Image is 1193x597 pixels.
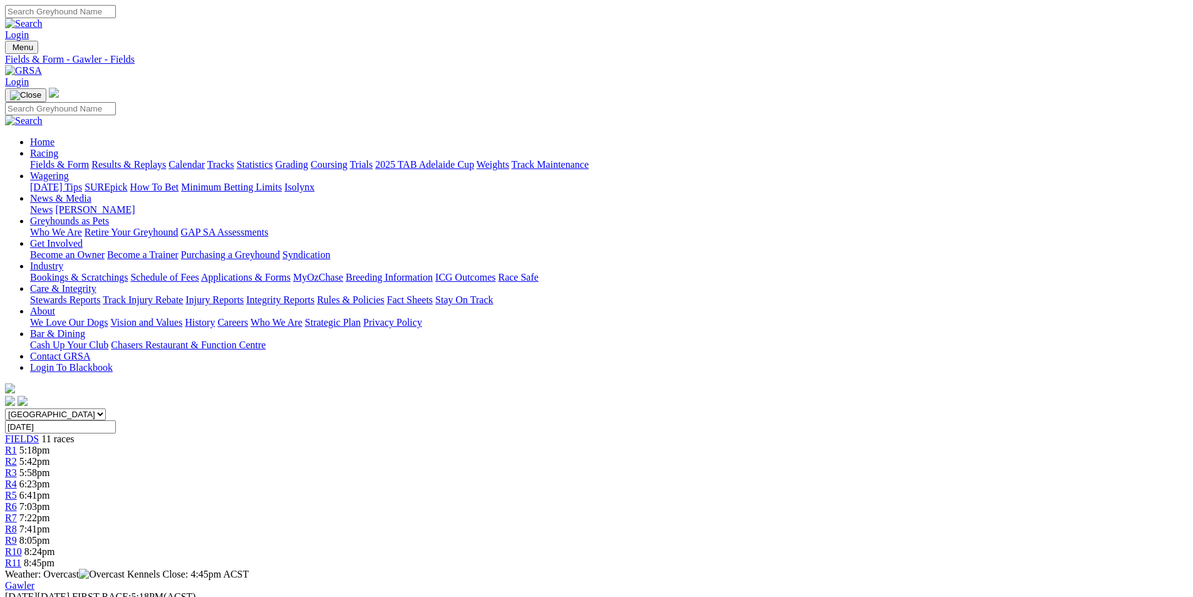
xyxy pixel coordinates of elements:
[30,159,1188,170] div: Racing
[30,170,69,181] a: Wagering
[24,546,55,557] span: 8:24pm
[19,479,50,489] span: 6:23pm
[85,227,178,237] a: Retire Your Greyhound
[19,467,50,478] span: 5:58pm
[185,294,244,305] a: Injury Reports
[181,182,282,192] a: Minimum Betting Limits
[477,159,509,170] a: Weights
[5,445,17,455] span: R1
[217,317,248,328] a: Careers
[30,227,1188,238] div: Greyhounds as Pets
[311,159,348,170] a: Coursing
[30,294,100,305] a: Stewards Reports
[5,456,17,467] a: R2
[55,204,135,215] a: [PERSON_NAME]
[5,54,1188,65] div: Fields & Form - Gawler - Fields
[5,558,21,568] a: R11
[91,159,166,170] a: Results & Replays
[5,41,38,54] button: Toggle navigation
[24,558,54,568] span: 8:45pm
[346,272,433,283] a: Breeding Information
[103,294,183,305] a: Track Injury Rebate
[435,294,493,305] a: Stay On Track
[13,43,33,52] span: Menu
[30,249,105,260] a: Become an Owner
[19,501,50,512] span: 7:03pm
[30,340,1188,351] div: Bar & Dining
[5,569,127,579] span: Weather: Overcast
[512,159,589,170] a: Track Maintenance
[19,490,50,501] span: 6:41pm
[30,227,82,237] a: Who We Are
[79,569,125,580] img: Overcast
[30,215,109,226] a: Greyhounds as Pets
[85,182,127,192] a: SUREpick
[18,396,28,406] img: twitter.svg
[5,580,34,591] a: Gawler
[107,249,178,260] a: Become a Trainer
[5,512,17,523] a: R7
[284,182,314,192] a: Isolynx
[30,351,90,361] a: Contact GRSA
[30,137,54,147] a: Home
[349,159,373,170] a: Trials
[130,182,179,192] a: How To Bet
[5,396,15,406] img: facebook.svg
[30,159,89,170] a: Fields & Form
[10,90,41,100] img: Close
[30,328,85,339] a: Bar & Dining
[5,433,39,444] a: FIELDS
[30,193,91,204] a: News & Media
[19,524,50,534] span: 7:41pm
[30,272,1188,283] div: Industry
[498,272,538,283] a: Race Safe
[5,490,17,501] a: R5
[5,102,116,115] input: Search
[5,88,46,102] button: Toggle navigation
[19,512,50,523] span: 7:22pm
[237,159,273,170] a: Statistics
[130,272,199,283] a: Schedule of Fees
[30,272,128,283] a: Bookings & Scratchings
[363,317,422,328] a: Privacy Policy
[5,501,17,512] a: R6
[30,204,1188,215] div: News & Media
[5,524,17,534] a: R8
[185,317,215,328] a: History
[5,479,17,489] a: R4
[387,294,433,305] a: Fact Sheets
[276,159,308,170] a: Grading
[30,340,108,350] a: Cash Up Your Club
[207,159,234,170] a: Tracks
[5,467,17,478] a: R3
[30,182,1188,193] div: Wagering
[30,261,63,271] a: Industry
[30,317,108,328] a: We Love Our Dogs
[5,546,22,557] a: R10
[19,535,50,546] span: 8:05pm
[317,294,385,305] a: Rules & Policies
[19,456,50,467] span: 5:42pm
[5,18,43,29] img: Search
[282,249,330,260] a: Syndication
[127,569,249,579] span: Kennels Close: 4:45pm ACST
[30,317,1188,328] div: About
[181,227,269,237] a: GAP SA Assessments
[5,535,17,546] a: R9
[30,306,55,316] a: About
[5,115,43,127] img: Search
[5,383,15,393] img: logo-grsa-white.png
[30,148,58,158] a: Racing
[168,159,205,170] a: Calendar
[5,420,116,433] input: Select date
[30,204,53,215] a: News
[30,238,83,249] a: Get Involved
